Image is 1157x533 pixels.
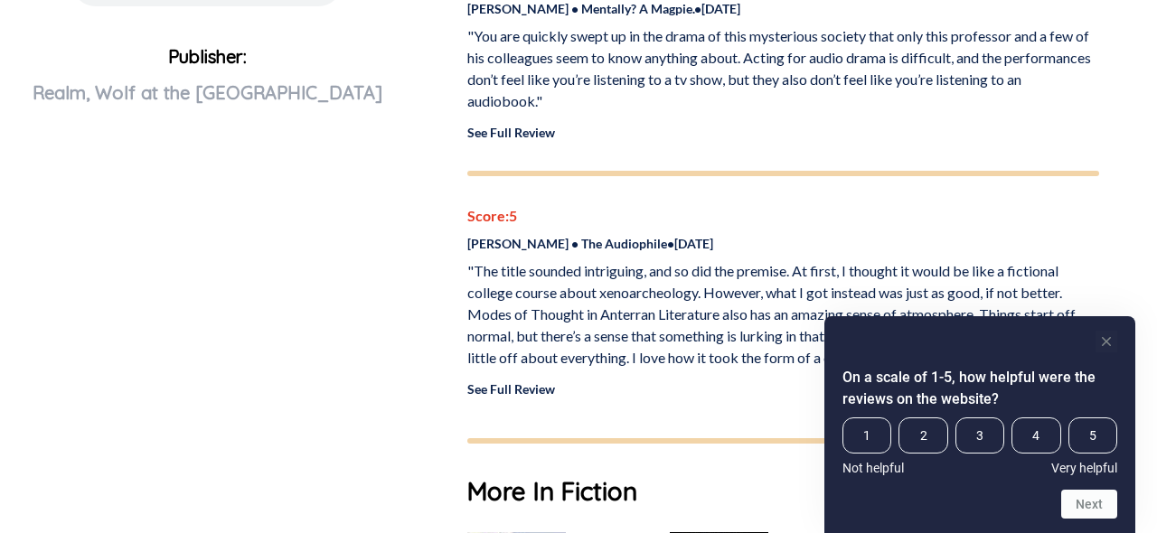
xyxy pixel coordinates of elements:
span: 3 [955,417,1004,454]
a: See Full Review [467,381,555,397]
span: 1 [842,417,891,454]
p: "You are quickly swept up in the drama of this mysterious society that only this professor and a ... [467,25,1099,112]
p: "The title sounded intriguing, and so did the premise. At first, I thought it would be like a fic... [467,260,1099,369]
button: Next question [1061,490,1117,519]
h2: On a scale of 1-5, how helpful were the reviews on the website? Select an option from 1 to 5, wit... [842,367,1117,410]
span: Realm, Wolf at the [GEOGRAPHIC_DATA] [33,81,382,104]
span: 2 [898,417,947,454]
a: See Full Review [467,125,555,140]
p: Publisher: [14,39,400,169]
span: Very helpful [1051,461,1117,475]
span: 4 [1011,417,1060,454]
button: Hide survey [1096,331,1117,352]
span: Not helpful [842,461,904,475]
span: 5 [1068,417,1117,454]
p: [PERSON_NAME] • The Audiophile • [DATE] [467,234,1099,253]
h1: More In Fiction [467,472,1099,510]
p: Score: 5 [467,205,1099,227]
div: On a scale of 1-5, how helpful were the reviews on the website? Select an option from 1 to 5, wit... [842,331,1117,519]
div: On a scale of 1-5, how helpful were the reviews on the website? Select an option from 1 to 5, wit... [842,417,1117,475]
